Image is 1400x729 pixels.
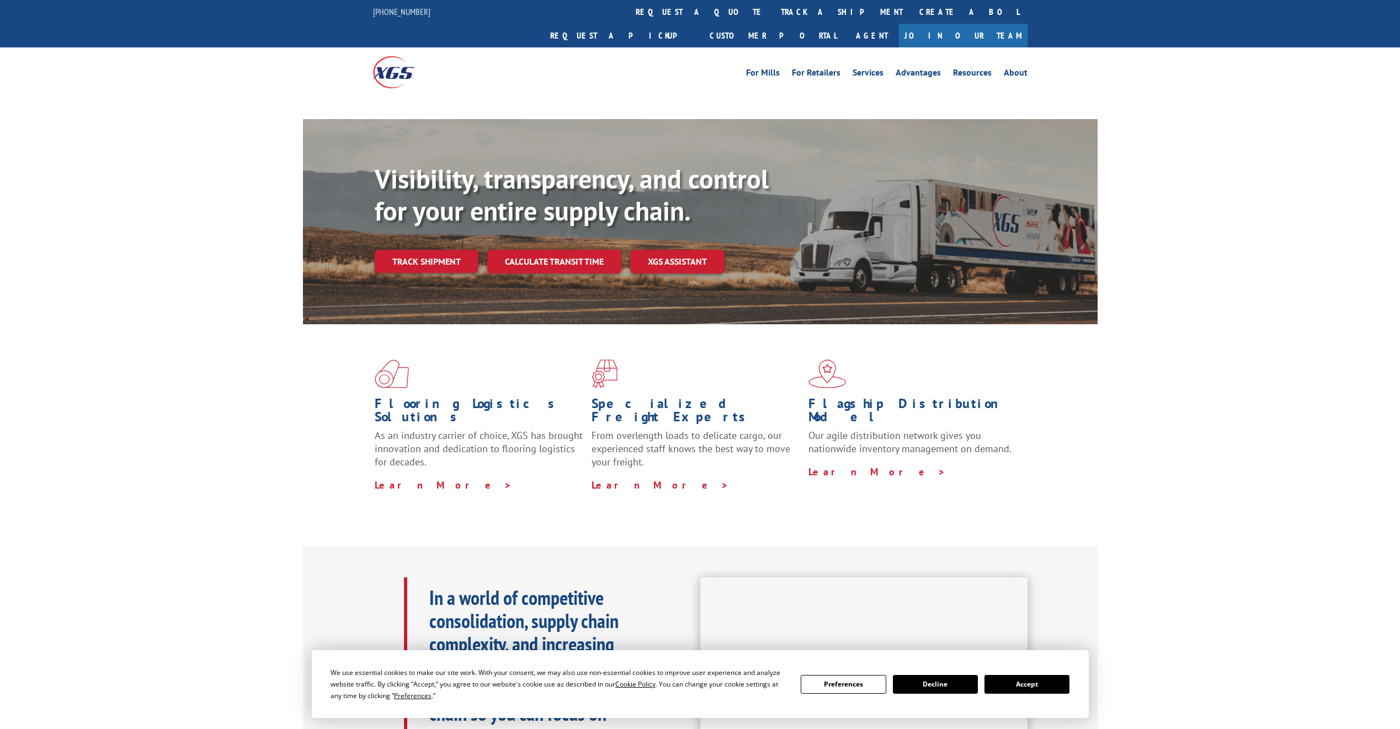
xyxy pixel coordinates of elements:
a: Learn More > [592,479,729,491]
a: Resources [953,68,992,81]
h1: Flagship Distribution Model [808,397,1017,429]
a: Join Our Team [899,24,1028,47]
button: Accept [984,675,1069,694]
a: Customer Portal [701,24,845,47]
a: For Retailers [792,68,840,81]
a: Services [853,68,883,81]
span: Cookie Policy [615,679,656,689]
div: Cookie Consent Prompt [312,650,1089,718]
img: xgs-icon-flagship-distribution-model-red [808,360,847,388]
a: XGS ASSISTANT [630,250,725,274]
img: xgs-icon-total-supply-chain-intelligence-red [375,360,409,388]
a: Advantages [896,68,941,81]
b: Visibility, transparency, and control for your entire supply chain. [375,162,769,228]
img: xgs-icon-focused-on-flooring-red [592,360,618,388]
a: [PHONE_NUMBER] [373,6,430,17]
div: We use essential cookies to make our site work. With your consent, we may also use non-essential ... [331,667,787,701]
p: From overlength loads to delicate cargo, our experienced staff knows the best way to move your fr... [592,429,800,478]
span: As an industry carrier of choice, XGS has brought innovation and dedication to flooring logistics... [375,429,583,468]
button: Decline [893,675,978,694]
a: Learn More > [808,465,946,478]
a: About [1004,68,1028,81]
a: Learn More > [375,479,512,491]
span: Preferences [394,691,432,700]
h1: Flooring Logistics Solutions [375,397,583,429]
a: Track shipment [375,250,478,273]
a: Request a pickup [542,24,701,47]
h1: Specialized Freight Experts [592,397,800,429]
a: Agent [845,24,899,47]
button: Preferences [801,675,886,694]
a: For Mills [746,68,780,81]
span: Our agile distribution network gives you nationwide inventory management on demand. [808,429,1012,455]
a: Calculate transit time [487,250,621,274]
